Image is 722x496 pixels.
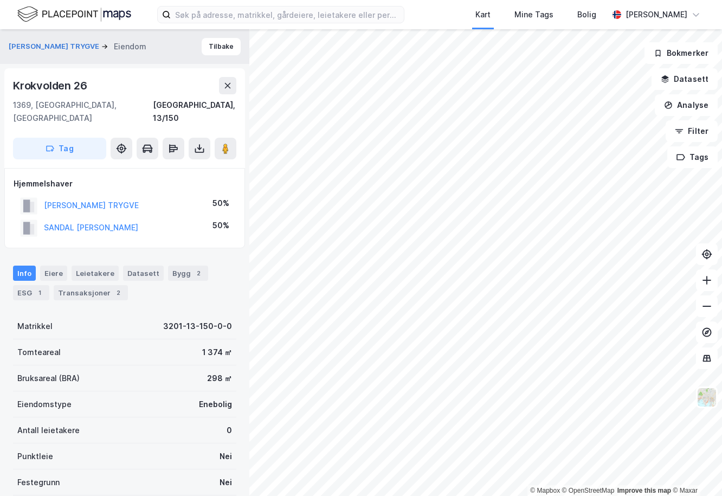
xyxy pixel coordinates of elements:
div: Bruksareal (BRA) [17,372,80,385]
div: 1369, [GEOGRAPHIC_DATA], [GEOGRAPHIC_DATA] [13,99,153,125]
button: Tag [13,138,106,159]
button: [PERSON_NAME] TRYGVE [9,41,101,52]
div: Datasett [123,266,164,281]
div: Tomteareal [17,346,61,359]
button: Datasett [652,68,718,90]
button: Tilbake [202,38,241,55]
div: Mine Tags [514,8,553,21]
button: Analyse [655,94,718,116]
div: [PERSON_NAME] [626,8,687,21]
input: Søk på adresse, matrikkel, gårdeiere, leietakere eller personer [171,7,404,23]
div: Leietakere [72,266,119,281]
div: Kart [475,8,491,21]
div: Antall leietakere [17,424,80,437]
div: Punktleie [17,450,53,463]
div: Bygg [168,266,208,281]
div: Eiendomstype [17,398,72,411]
div: Krokvolden 26 [13,77,89,94]
div: Festegrunn [17,476,60,489]
button: Tags [667,146,718,168]
button: Filter [666,120,718,142]
iframe: Chat Widget [668,444,722,496]
div: Bolig [577,8,596,21]
div: Eiere [40,266,67,281]
a: Improve this map [617,487,671,494]
a: OpenStreetMap [562,487,615,494]
div: 3201-13-150-0-0 [163,320,232,333]
div: 2 [193,268,204,279]
button: Bokmerker [644,42,718,64]
div: Nei [220,450,232,463]
div: 0 [227,424,232,437]
div: 50% [212,219,229,232]
div: Info [13,266,36,281]
div: ESG [13,285,49,300]
img: logo.f888ab2527a4732fd821a326f86c7f29.svg [17,5,131,24]
div: 1 374 ㎡ [202,346,232,359]
div: [GEOGRAPHIC_DATA], 13/150 [153,99,236,125]
div: 1 [34,287,45,298]
div: 298 ㎡ [207,372,232,385]
img: Z [697,387,717,408]
div: Nei [220,476,232,489]
div: 2 [113,287,124,298]
div: Matrikkel [17,320,53,333]
div: Transaksjoner [54,285,128,300]
div: Hjemmelshaver [14,177,236,190]
a: Mapbox [530,487,560,494]
div: Eiendom [114,40,146,53]
div: Enebolig [199,398,232,411]
div: 50% [212,197,229,210]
